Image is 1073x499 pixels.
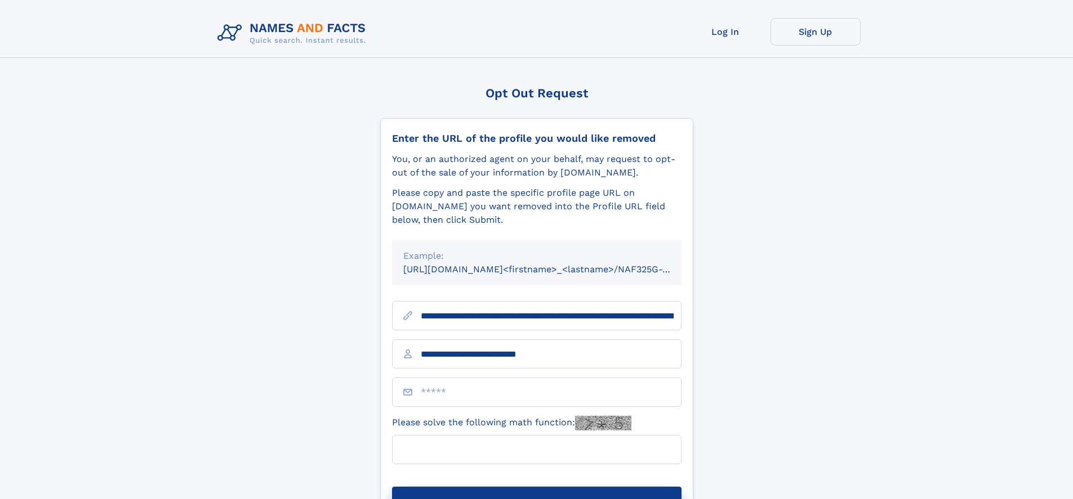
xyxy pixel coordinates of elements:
[380,86,693,100] div: Opt Out Request
[392,152,682,179] div: You, or an authorized agent on your behalf, may request to opt-out of the sale of your informatio...
[403,264,703,275] small: [URL][DOMAIN_NAME]<firstname>_<lastname>/NAF325G-xxxxxxxx
[680,18,771,46] a: Log In
[403,249,670,263] div: Example:
[392,132,682,145] div: Enter the URL of the profile you would like removed
[213,18,375,48] img: Logo Names and Facts
[771,18,861,46] a: Sign Up
[392,186,682,227] div: Please copy and paste the specific profile page URL on [DOMAIN_NAME] you want removed into the Pr...
[392,416,631,430] label: Please solve the following math function:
